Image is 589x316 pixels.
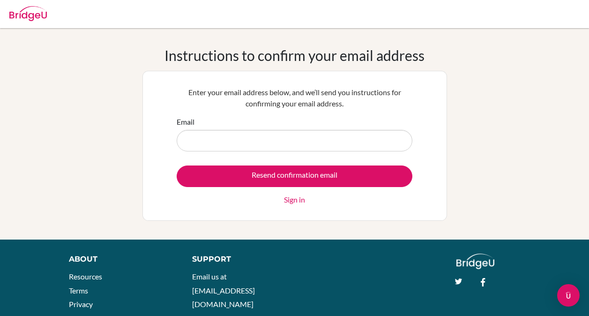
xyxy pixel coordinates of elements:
div: Support [192,254,285,265]
input: Resend confirmation email [177,166,412,187]
img: logo_white@2x-f4f0deed5e89b7ecb1c2cc34c3e3d731f90f0f143d5ea2071677605dd97b5244.png [456,254,494,269]
div: Open Intercom Messenger [557,284,580,307]
div: About [69,254,171,265]
p: Enter your email address below, and we’ll send you instructions for confirming your email address. [177,87,412,109]
a: Terms [69,286,88,295]
img: Bridge-U [9,6,47,21]
a: Resources [69,272,102,281]
a: Email us at [EMAIL_ADDRESS][DOMAIN_NAME] [192,272,255,308]
a: Sign in [284,194,305,205]
a: Privacy [69,300,93,308]
label: Email [177,116,194,128]
h1: Instructions to confirm your email address [164,47,425,64]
